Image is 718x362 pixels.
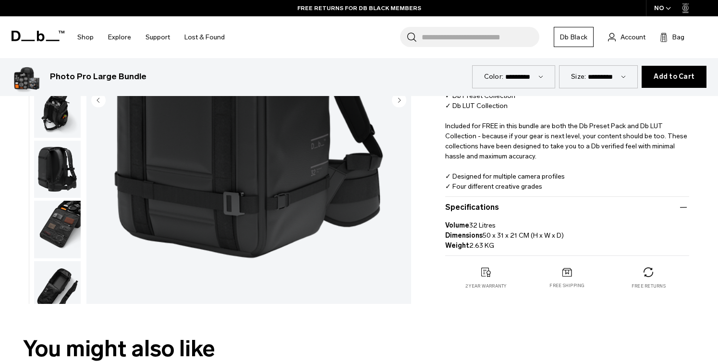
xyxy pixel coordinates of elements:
[392,93,406,109] button: Next slide
[12,61,42,92] img: Photo Pro Large Bundle
[632,283,666,290] p: Free returns
[549,282,584,289] p: Free shipping
[297,4,421,12] a: FREE RETURNS FOR DB BLACK MEMBERS
[621,32,645,42] span: Account
[108,20,131,54] a: Explore
[660,31,684,43] button: Bag
[34,201,81,258] img: Photo Pro Large Bundle
[34,200,81,259] button: Photo Pro Large Bundle
[50,71,146,83] h3: Photo Pro Large Bundle
[445,221,469,229] strong: Volume
[445,213,689,251] p: 32 Litres 50 x 31 x 21 CM (H x W x D) 2.63 KG
[571,72,586,82] label: Size:
[654,73,694,81] span: Add to Cart
[445,241,469,250] strong: Weight
[34,261,81,319] img: Photo Pro Large Bundle
[34,80,81,138] img: Photo Pro Large Bundle
[465,283,507,290] p: 2 year warranty
[184,20,225,54] a: Lost & Found
[34,140,81,199] button: Photo Pro Large Bundle
[672,32,684,42] span: Bag
[554,27,594,47] a: Db Black
[77,20,94,54] a: Shop
[91,93,106,109] button: Previous slide
[484,72,504,82] label: Color:
[34,141,81,198] img: Photo Pro Large Bundle
[70,16,232,58] nav: Main Navigation
[445,202,689,213] button: Specifications
[445,231,483,240] strong: Dimensions
[608,31,645,43] a: Account
[445,3,689,202] p: For those who prefer to always be prepared, regardless whether they’re on location with clients, ...
[146,20,170,54] a: Support
[642,66,706,88] button: Add to Cart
